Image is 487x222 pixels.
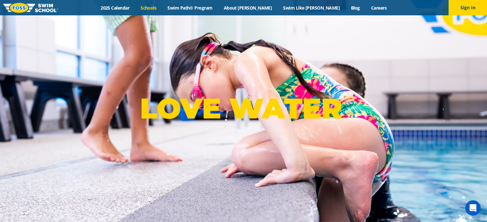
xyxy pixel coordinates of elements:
a: About [PERSON_NAME] [218,5,278,11]
img: FOSS Swim School Logo [3,3,58,13]
a: 2025 Calendar [95,5,135,11]
p: LOVE WATER [140,91,347,126]
a: Swim Path® Program [162,5,218,11]
a: Careers [365,5,392,11]
a: Schools [135,5,162,11]
div: Open Intercom Messenger [465,200,481,216]
a: Blog [345,5,365,11]
sup: ® [342,98,347,106]
a: Swim Like [PERSON_NAME] [278,5,345,11]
